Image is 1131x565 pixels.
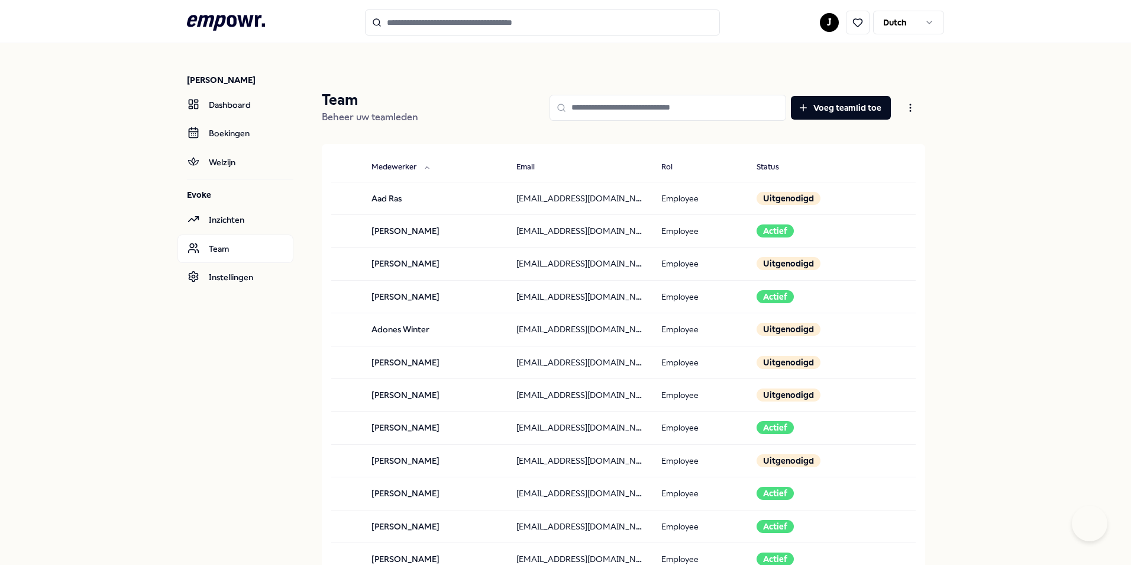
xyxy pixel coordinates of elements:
td: [PERSON_NAME] [362,248,507,280]
a: Instellingen [177,263,293,291]
td: [PERSON_NAME] [362,346,507,378]
div: Uitgenodigd [757,323,820,336]
td: [PERSON_NAME] [362,477,507,510]
div: Uitgenodigd [757,257,820,270]
div: Actief [757,224,794,237]
td: [EMAIL_ADDRESS][DOMAIN_NAME] [507,412,652,444]
div: Uitgenodigd [757,389,820,402]
a: Inzichten [177,206,293,234]
p: Evoke [187,189,293,201]
div: Actief [757,421,794,434]
button: Open menu [896,96,925,120]
p: Team [322,91,418,110]
span: Beheer uw teamleden [322,111,418,123]
td: Employee [652,378,748,411]
td: [EMAIL_ADDRESS][DOMAIN_NAME] [507,248,652,280]
td: [EMAIL_ADDRESS][DOMAIN_NAME] [507,444,652,477]
iframe: Help Scout Beacon - Open [1072,506,1107,541]
p: [PERSON_NAME] [187,74,293,86]
td: [PERSON_NAME] [362,444,507,477]
button: J [820,13,839,32]
td: Employee [652,444,748,477]
td: Employee [652,346,748,378]
td: [EMAIL_ADDRESS][DOMAIN_NAME] [507,214,652,247]
div: Uitgenodigd [757,454,820,467]
td: Aad Ras [362,182,507,214]
td: Employee [652,214,748,247]
td: [EMAIL_ADDRESS][DOMAIN_NAME] [507,280,652,313]
button: Email [507,156,558,179]
td: Adones Winter [362,313,507,346]
td: Employee [652,477,748,510]
a: Welzijn [177,148,293,176]
div: Actief [757,487,794,500]
td: Employee [652,313,748,346]
td: [EMAIL_ADDRESS][DOMAIN_NAME] [507,378,652,411]
td: Employee [652,248,748,280]
a: Boekingen [177,119,293,147]
input: Search for products, categories or subcategories [365,9,720,36]
td: [PERSON_NAME] [362,280,507,313]
div: Uitgenodigd [757,192,820,205]
td: [EMAIL_ADDRESS][DOMAIN_NAME] [507,346,652,378]
div: Actief [757,290,794,303]
td: Employee [652,412,748,444]
td: [PERSON_NAME] [362,378,507,411]
a: Team [177,235,293,263]
button: Medewerker [362,156,440,179]
td: [EMAIL_ADDRESS][DOMAIN_NAME] [507,313,652,346]
td: Employee [652,182,748,214]
button: Voeg teamlid toe [791,96,891,120]
div: Uitgenodigd [757,356,820,369]
td: [PERSON_NAME] [362,214,507,247]
button: Status [747,156,803,179]
td: [EMAIL_ADDRESS][DOMAIN_NAME] [507,182,652,214]
td: Employee [652,280,748,313]
button: Rol [652,156,696,179]
td: [EMAIL_ADDRESS][DOMAIN_NAME] [507,477,652,510]
a: Dashboard [177,91,293,119]
td: [PERSON_NAME] [362,412,507,444]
